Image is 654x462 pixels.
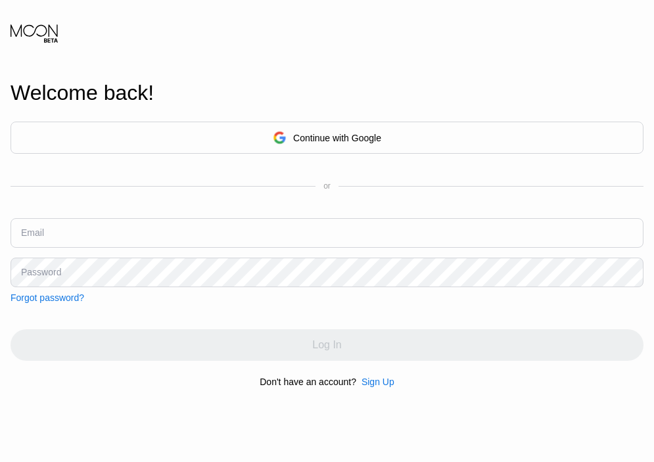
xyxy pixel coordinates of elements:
div: Password [21,267,61,277]
div: Don't have an account? [260,377,356,387]
div: Forgot password? [11,292,84,303]
div: Welcome back! [11,81,643,105]
div: Sign Up [362,377,394,387]
div: Continue with Google [293,133,381,143]
div: or [323,181,331,191]
div: Email [21,227,44,238]
div: Continue with Google [11,122,643,154]
div: Sign Up [356,377,394,387]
